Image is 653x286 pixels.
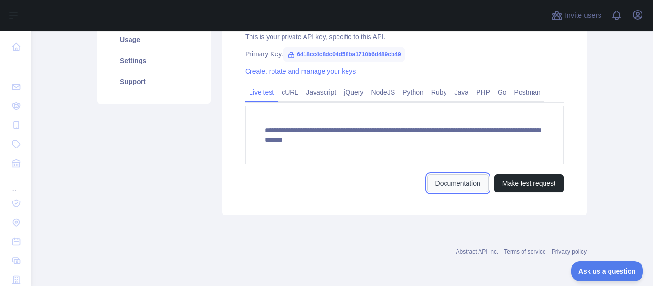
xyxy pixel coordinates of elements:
div: ... [8,57,23,76]
a: Privacy policy [552,248,587,255]
a: Support [109,71,199,92]
button: Invite users [549,8,603,23]
a: Terms of service [504,248,545,255]
a: Postman [511,85,544,100]
a: Go [494,85,511,100]
a: cURL [278,85,302,100]
a: Live test [245,85,278,100]
span: Invite users [565,10,601,21]
span: 6418cc4c8dc04d58ba1710b6d489cb49 [283,47,405,62]
a: PHP [472,85,494,100]
a: jQuery [340,85,367,100]
a: Documentation [427,174,489,192]
div: Primary Key: [245,49,564,59]
a: Java [451,85,473,100]
a: Settings [109,50,199,71]
a: NodeJS [367,85,399,100]
div: This is your private API key, specific to this API. [245,32,564,42]
a: Usage [109,29,199,50]
div: ... [8,174,23,193]
a: Javascript [302,85,340,100]
iframe: Toggle Customer Support [571,261,643,281]
button: Make test request [494,174,564,192]
a: Python [399,85,427,100]
a: Abstract API Inc. [456,248,499,255]
a: Create, rotate and manage your keys [245,67,356,75]
a: Ruby [427,85,451,100]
